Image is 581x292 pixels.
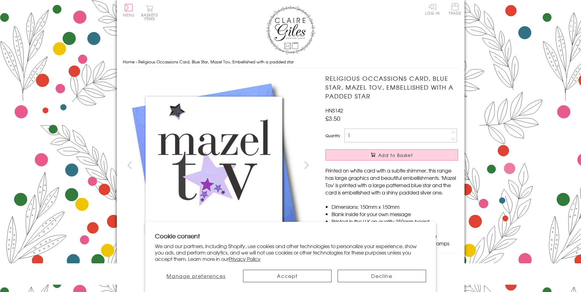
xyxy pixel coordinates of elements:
span: HNS142 [325,107,343,114]
p: Printed on white card with a subtle shimmer, this range has large graphics and beautiful embellis... [325,167,458,196]
button: Decline [338,270,426,282]
img: Religious Occassions Card, Blue Star, Mazel Tov, Embellished with a padded star [123,74,306,257]
span: Manage preferences [167,272,225,280]
p: We and our partners, including Shopify, use cookies and other technologies to personalize your ex... [155,243,426,262]
span: Add to Basket [378,152,413,158]
img: Religious Occassions Card, Blue Star, Mazel Tov, Embellished with a padded star [313,74,496,257]
a: Trade [449,3,461,16]
li: Printed in the U.K on quality 350gsm board [332,218,458,225]
a: Privacy Policy [229,255,260,262]
button: next [299,158,313,172]
button: Accept [243,270,332,282]
img: Claire Giles Greetings Cards [266,6,315,54]
button: Manage preferences [155,270,237,282]
h1: Religious Occassions Card, Blue Star, Mazel Tov, Embellished with a padded star [325,74,458,100]
button: Basket0 items [141,5,158,20]
a: Home [123,59,134,65]
span: Trade [449,3,461,15]
li: Dimensions: 150mm x 150mm [332,203,458,210]
li: Blank inside for your own message [332,210,458,218]
span: Religious Occassions Card, Blue Star, Mazel Tov, Embellished with a padded star [138,59,294,65]
button: Menu [123,4,135,17]
span: › [136,59,137,65]
span: Menu [123,12,135,18]
button: prev [123,158,137,172]
nav: breadcrumbs [123,56,458,68]
span: £3.50 [325,114,340,123]
span: 0 items [144,12,158,21]
a: Log In [425,3,440,15]
label: Quantity [325,133,340,138]
h2: Cookie consent [155,232,426,240]
button: Add to Basket [325,149,458,161]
